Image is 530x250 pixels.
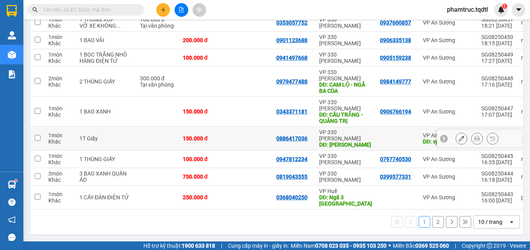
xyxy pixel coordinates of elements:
div: 0905159238 [380,55,411,61]
div: 0906335138 [380,37,411,43]
div: 0937600857 [380,20,411,26]
div: 100.000 đ [183,156,222,162]
span: file-add [178,7,184,12]
div: 1T Giấy [79,135,132,142]
div: VP 330 [PERSON_NAME] [319,153,372,165]
div: 0979477488 [276,78,307,85]
img: solution-icon [8,70,16,78]
div: 1 BỌC TRẮNG NHỎ [79,51,132,58]
div: 1 BAO VẢI [79,37,132,43]
img: logo-vxr [7,5,17,17]
span: 0 [16,51,20,60]
div: 1 CÂY ĐÀN ĐIỆN TỬ [79,194,132,200]
div: SG08250444 [481,170,513,177]
span: 0886417036 [58,23,101,31]
span: | [221,241,222,250]
div: VP Huế [319,188,372,194]
span: ... [116,23,121,29]
div: 1 món [48,51,72,58]
span: plus [161,7,166,12]
img: icon-new-feature [498,6,505,13]
div: 1 món [48,191,72,197]
div: SG08250445 [481,153,513,159]
div: HÀNG ĐIỆN TỬ [79,58,132,64]
div: 2 THÙNG GIẤY [79,78,132,85]
div: Khác [48,197,72,204]
span: Miền Bắc [393,241,449,250]
div: 1 món [48,34,72,40]
div: VP 330 [PERSON_NAME] [319,34,372,46]
div: VP 330 [PERSON_NAME] [319,170,372,183]
span: 1 [503,4,506,9]
span: message [8,234,16,241]
div: Tại văn phòng [140,23,175,29]
div: VP An Sương [423,156,473,162]
div: VP An Sương [423,108,473,115]
div: SG08250449 [481,51,513,58]
div: 250.000 đ [183,194,222,200]
span: [PERSON_NAME] [58,40,114,48]
div: VP 330 [PERSON_NAME] [319,129,372,142]
div: 0399577331 [380,174,411,180]
div: 3 món [48,170,72,177]
div: VP An Sương [423,20,473,26]
span: Miền Nam [291,241,387,250]
div: 1 BAO XANH [79,108,132,115]
div: 1 món [48,105,72,112]
div: 18:15 [DATE] [481,40,513,46]
div: 17:07 [DATE] [481,112,513,118]
strong: 0708 023 035 - 0935 103 250 [315,243,387,249]
button: caret-down [512,3,525,17]
span: Giao: [58,32,114,48]
div: 0984149777 [380,78,411,85]
div: 17:27 [DATE] [481,58,513,64]
span: | [455,241,456,250]
span: CC: [20,51,31,60]
div: Khác [48,159,72,165]
button: 1 [419,216,430,228]
svg: open [509,219,515,225]
strong: 0369 525 060 [415,243,449,249]
div: DĐ: Ái Tử [319,142,372,148]
div: VP An Sương [423,55,473,61]
span: VP 330 [PERSON_NAME] [58,4,114,21]
input: Tìm tên, số ĐT hoặc mã đơn [43,5,135,14]
button: plus [156,3,170,17]
div: 0819043555 [276,174,307,180]
div: Khác [48,23,72,29]
div: DĐ: Ngã 3 Phú Bài Huế [319,194,372,207]
div: Khác [48,177,72,183]
div: 150.000 đ [183,108,222,115]
button: file-add [175,3,188,17]
div: 300.000 đ [140,75,175,82]
div: 750.000 đ [183,174,222,180]
div: 1 món [48,153,72,159]
div: SG08250443 [481,191,513,197]
div: 0368040250 [276,194,307,200]
div: 16:00 [DATE] [481,197,513,204]
span: question-circle [8,199,16,206]
button: aim [193,3,206,17]
div: VP 330 [PERSON_NAME] [319,69,372,82]
span: Hỗ trợ kỹ thuật: [143,241,215,250]
sup: 1 [15,179,17,182]
div: VỠ XE KHÔNG CHỊU TRÁCH NHIỆM [79,23,132,29]
div: 150.000 đ [183,135,222,142]
p: Gửi: [3,13,57,30]
button: 2 [432,216,444,228]
div: VP An Sương [423,194,473,200]
div: VP An Sương [423,37,473,43]
span: VP An Sương [3,13,36,30]
div: 16:18 [DATE] [481,177,513,183]
div: VP 330 [PERSON_NAME] [319,51,372,64]
div: 200.000 đ [183,37,222,43]
div: Sửa đơn hàng [456,133,467,144]
div: SG08250450 [481,34,513,40]
span: Lấy: [3,32,38,39]
div: 18:21 [DATE] [481,23,513,29]
div: 16:35 [DATE] [481,159,513,165]
img: warehouse-icon [8,31,16,39]
span: phamtruc.tqdtl [441,5,494,14]
div: 17:16 [DATE] [481,82,513,88]
div: DĐ: CAM LỘ - NGÃ BA CÙA [319,82,372,94]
